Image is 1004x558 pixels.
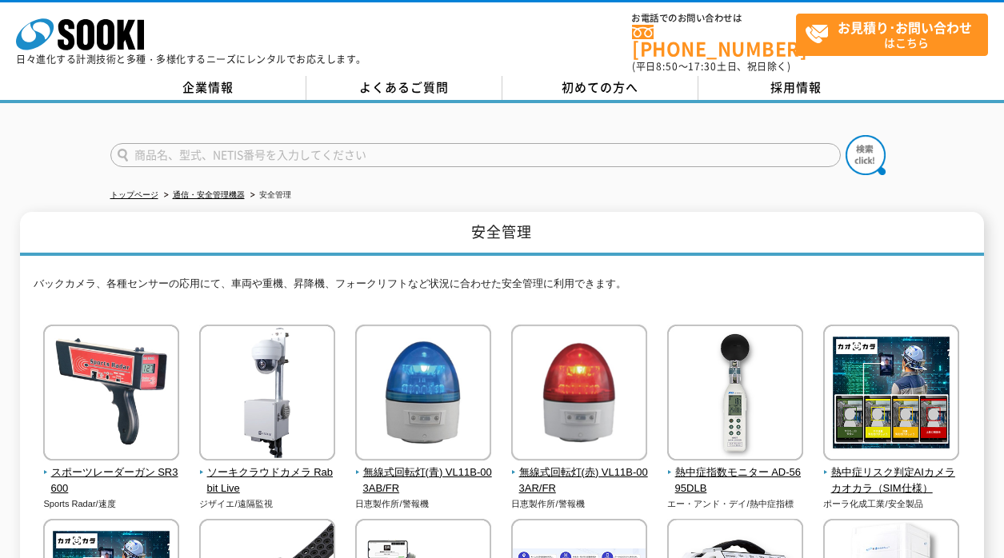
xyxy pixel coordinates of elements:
p: バックカメラ、各種センサーの応用にて、車両や重機、昇降機、フォークリフトなど状況に合わせた安全管理に利用できます。 [34,276,970,301]
span: (平日 ～ 土日、祝日除く) [632,59,790,74]
p: エー・アンド・デイ/熱中症指標 [667,497,804,511]
a: 初めての方へ [502,76,698,100]
a: 無線式回転灯(青) VL11B-003AB/FR [355,449,492,497]
h1: 安全管理 [20,212,984,256]
p: ポーラ化成工業/安全製品 [823,497,960,511]
a: 通信・安全管理機器 [173,190,245,199]
span: 熱中症リスク判定AIカメラ カオカラ（SIM仕様） [823,464,960,498]
a: [PHONE_NUMBER] [632,25,796,58]
span: 無線式回転灯(赤) VL11B-003AR/FR [511,464,648,498]
span: 熱中症指数モニター AD-5695DLB [667,464,804,498]
li: 安全管理 [247,187,291,204]
a: 熱中症リスク判定AIカメラ カオカラ（SIM仕様） [823,449,960,497]
a: ソーキクラウドカメラ Rabbit Live [199,449,336,497]
a: スポーツレーダーガン SR3600 [43,449,180,497]
p: ジザイエ/遠隔監視 [199,497,336,511]
p: 日々進化する計測技術と多種・多様化するニーズにレンタルでお応えします。 [16,54,366,64]
img: 熱中症指数モニター AD-5695DLB [667,325,803,464]
img: スポーツレーダーガン SR3600 [43,325,179,464]
p: Sports Radar/速度 [43,497,180,511]
a: よくあるご質問 [306,76,502,100]
span: お電話でのお問い合わせは [632,14,796,23]
span: 8:50 [656,59,678,74]
strong: お見積り･お問い合わせ [838,18,972,37]
a: お見積り･お問い合わせはこちら [796,14,988,56]
input: 商品名、型式、NETIS番号を入力してください [110,143,841,167]
p: 日恵製作所/警報機 [511,497,648,511]
img: ソーキクラウドカメラ Rabbit Live [199,325,335,464]
span: ソーキクラウドカメラ Rabbit Live [199,464,336,498]
p: 日恵製作所/警報機 [355,497,492,511]
span: はこちら [805,14,987,54]
span: 無線式回転灯(青) VL11B-003AB/FR [355,464,492,498]
span: スポーツレーダーガン SR3600 [43,464,180,498]
a: トップページ [110,190,158,199]
a: 企業情報 [110,76,306,100]
img: 無線式回転灯(青) VL11B-003AB/FR [355,325,491,464]
img: btn_search.png [846,135,886,175]
span: 17:30 [688,59,717,74]
a: 熱中症指数モニター AD-5695DLB [667,449,804,497]
a: 採用情報 [698,76,894,100]
span: 初めての方へ [562,78,638,96]
a: 無線式回転灯(赤) VL11B-003AR/FR [511,449,648,497]
img: 熱中症リスク判定AIカメラ カオカラ（SIM仕様） [823,325,959,464]
img: 無線式回転灯(赤) VL11B-003AR/FR [511,325,647,464]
